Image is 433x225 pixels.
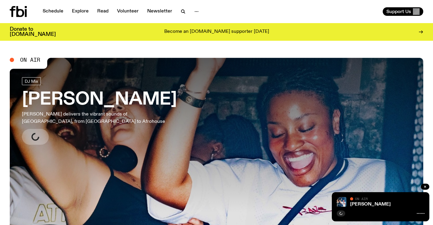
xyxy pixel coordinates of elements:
a: Schedule [39,7,67,16]
a: [PERSON_NAME] [350,202,391,207]
a: Read [94,7,112,16]
a: DJ Mix [22,77,41,85]
span: On Air [20,57,40,63]
a: Volunteer [113,7,142,16]
span: DJ Mix [25,79,38,83]
p: Become an [DOMAIN_NAME] supporter [DATE] [164,29,269,35]
span: On Air [355,197,368,201]
button: Support Us [383,7,423,16]
a: [PERSON_NAME][PERSON_NAME] delivers the vibrant sounds of [GEOGRAPHIC_DATA], from [GEOGRAPHIC_DAT... [22,77,178,145]
p: [PERSON_NAME] delivers the vibrant sounds of [GEOGRAPHIC_DATA], from [GEOGRAPHIC_DATA] to Afrohouse [22,111,178,125]
span: Support Us [386,9,411,14]
h3: Donate to [DOMAIN_NAME] [10,27,56,37]
a: Explore [68,7,92,16]
h3: [PERSON_NAME] [22,91,178,108]
a: Newsletter [144,7,176,16]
